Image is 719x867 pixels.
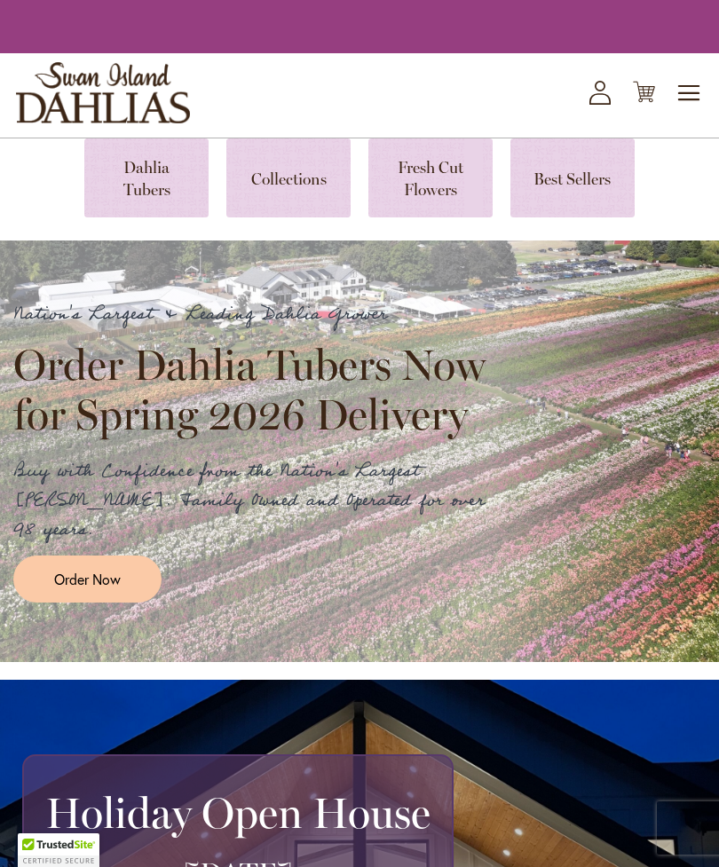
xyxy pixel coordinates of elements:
h2: Order Dahlia Tubers Now for Spring 2026 Delivery [13,340,502,439]
p: Buy with Confidence from the Nation's Largest [PERSON_NAME]. Family Owned and Operated for over 9... [13,457,502,545]
span: Order Now [54,569,121,589]
a: store logo [16,62,190,123]
p: Nation's Largest & Leading Dahlia Grower [13,300,502,329]
a: Order Now [13,556,162,603]
h2: Holiday Open House [45,788,431,838]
